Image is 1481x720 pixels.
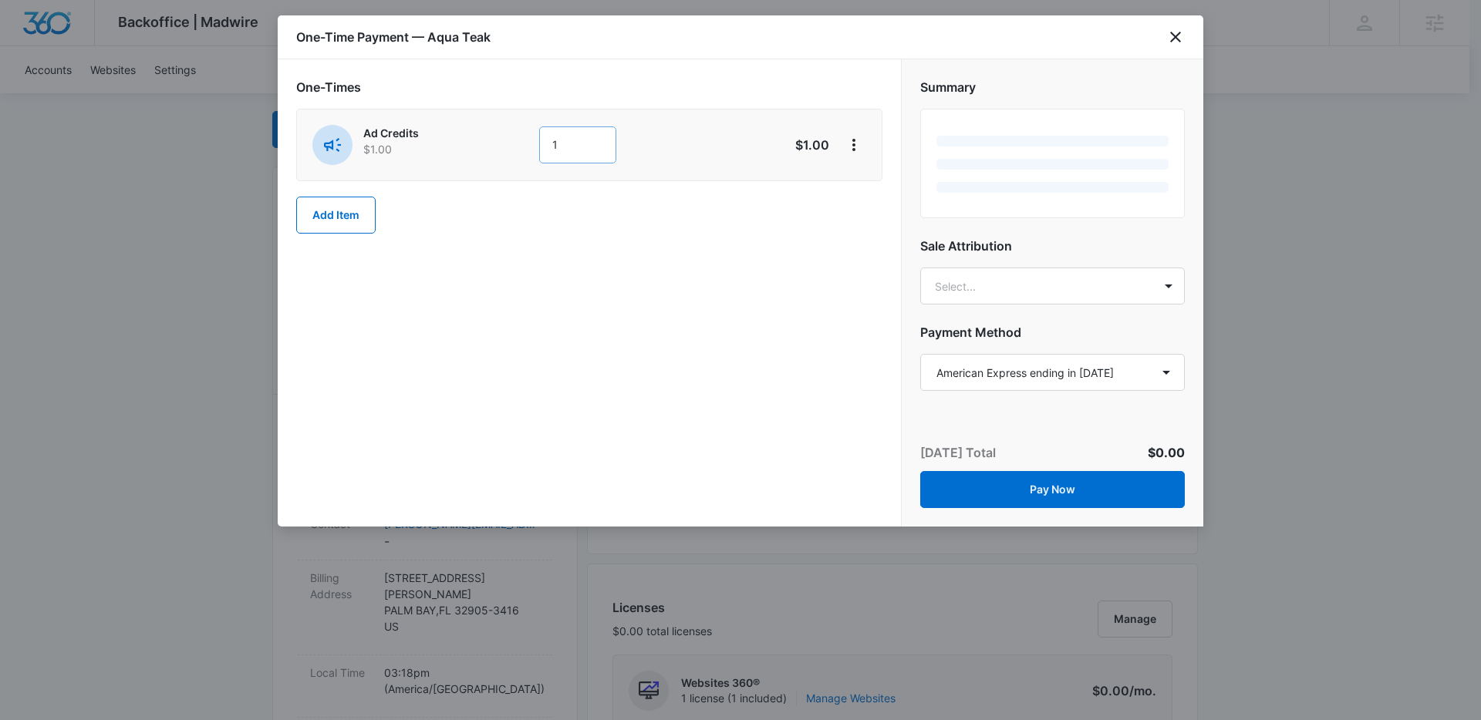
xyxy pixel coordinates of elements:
[920,471,1185,508] button: Pay Now
[1148,445,1185,460] span: $0.00
[363,141,496,157] p: $1.00
[920,323,1185,341] h2: Payment Method
[363,125,496,141] p: Ad Credits
[296,78,882,96] h2: One-Times
[920,78,1185,96] h2: Summary
[920,443,996,462] p: [DATE] Total
[1166,28,1185,46] button: close
[296,197,376,234] button: Add Item
[539,126,616,163] input: 1
[842,133,866,157] button: View More
[757,136,829,154] p: $1.00
[920,237,1185,255] h2: Sale Attribution
[296,28,491,46] h1: One-Time Payment — Aqua Teak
